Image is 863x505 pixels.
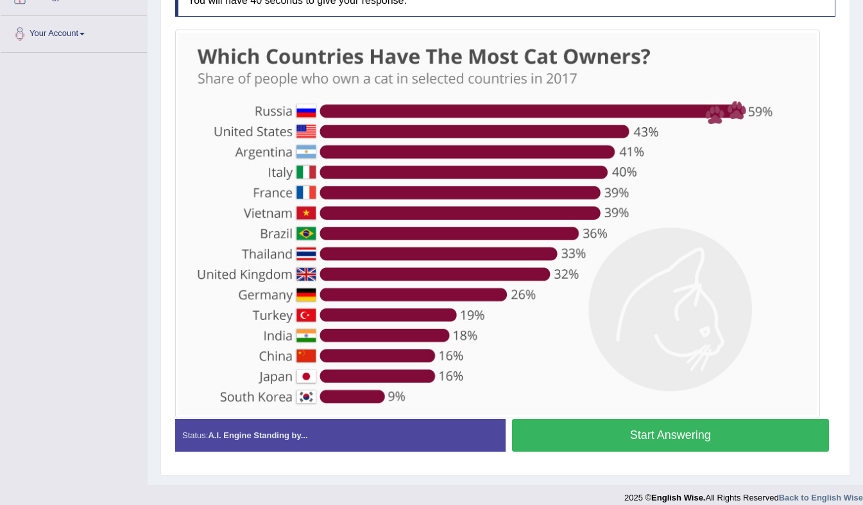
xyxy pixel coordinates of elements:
[651,493,705,502] strong: English Wise.
[175,419,506,452] div: Status:
[1,16,147,48] a: Your Account
[624,485,863,504] div: 2025 © All Rights Reserved
[512,419,830,452] button: Start Answering
[208,430,307,440] strong: A.I. Engine Standing by...
[779,493,863,502] a: Back to English Wise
